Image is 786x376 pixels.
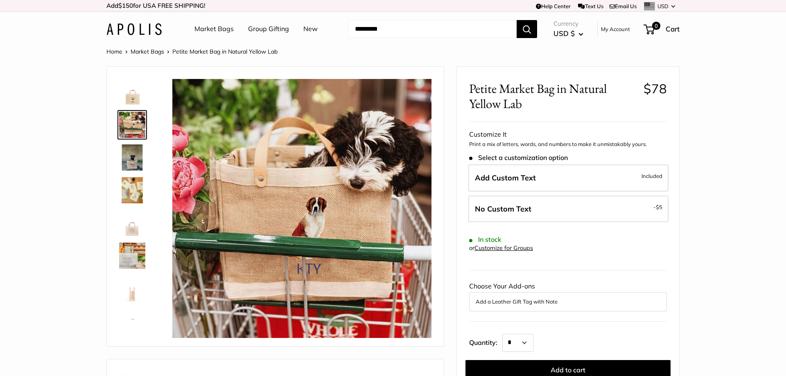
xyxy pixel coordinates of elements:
label: Add Custom Text [468,164,669,191]
img: Petite Market Bag in Natural Yellow Lab [119,144,145,171]
a: description_Elevated any trip to the market [117,241,147,270]
a: Petite Market Bag in Natural Yellow Lab [117,306,147,336]
span: - [653,202,662,212]
span: 0 [652,22,660,30]
a: New [303,23,318,35]
a: Market Bags [131,48,164,55]
img: Apolis [106,23,162,35]
a: description_Seal of authenticity printed on the backside of every bag. [117,208,147,238]
label: Leave Blank [468,196,669,223]
span: In stock [469,236,501,243]
span: USD $ [553,29,575,38]
span: $78 [644,81,667,97]
button: USD $ [553,27,583,40]
img: Petite Market Bag in Natural Yellow Lab [172,79,431,338]
span: Petite Market Bag in Natural Yellow Lab [469,81,637,111]
span: $5 [656,204,662,210]
a: Email Us [610,3,637,9]
img: Petite Market Bag in Natural Yellow Lab [119,308,145,334]
a: description_Side view of the Petite Market Bag [117,274,147,303]
p: Print a mix of letters, words, and numbers to make it unmistakably yours. [469,140,667,149]
button: Add a Leather Gift Tag with Note [476,297,660,306]
img: description_Elevated any trip to the market [119,243,145,269]
a: description_The artist's desk in Ventura CA [117,176,147,205]
a: Home [106,48,122,55]
img: description_Side view of the Petite Market Bag [119,275,145,302]
img: description_The artist's desk in Ventura CA [119,177,145,203]
span: Currency [553,18,583,29]
a: Petite Market Bag in Natural Yellow Lab [117,77,147,107]
span: Add Custom Text [475,173,536,182]
a: 0 Cart [644,23,680,36]
span: $150 [118,2,133,9]
img: description_Seal of authenticity printed on the backside of every bag. [119,210,145,236]
button: Search [517,20,537,38]
span: Included [641,171,662,181]
span: Petite Market Bag in Natural Yellow Lab [172,48,278,55]
div: Choose Your Add-ons [469,280,667,311]
div: Customize It [469,128,667,141]
span: USD [657,3,669,9]
a: Petite Market Bag in Natural Yellow Lab [117,110,147,140]
a: My Account [601,24,630,34]
span: Cart [666,25,680,33]
a: Market Bags [194,23,234,35]
span: No Custom Text [475,204,531,214]
nav: Breadcrumb [106,46,278,57]
span: Select a customization option [469,154,568,162]
a: Help Center [536,3,571,9]
img: Petite Market Bag in Natural Yellow Lab [119,112,145,138]
div: or [469,243,533,254]
label: Quantity: [469,331,502,352]
img: Petite Market Bag in Natural Yellow Lab [119,79,145,105]
a: Petite Market Bag in Natural Yellow Lab [117,143,147,172]
a: Text Us [578,3,603,9]
a: Group Gifting [248,23,289,35]
input: Search... [348,20,517,38]
a: Customize for Groups [474,244,533,252]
